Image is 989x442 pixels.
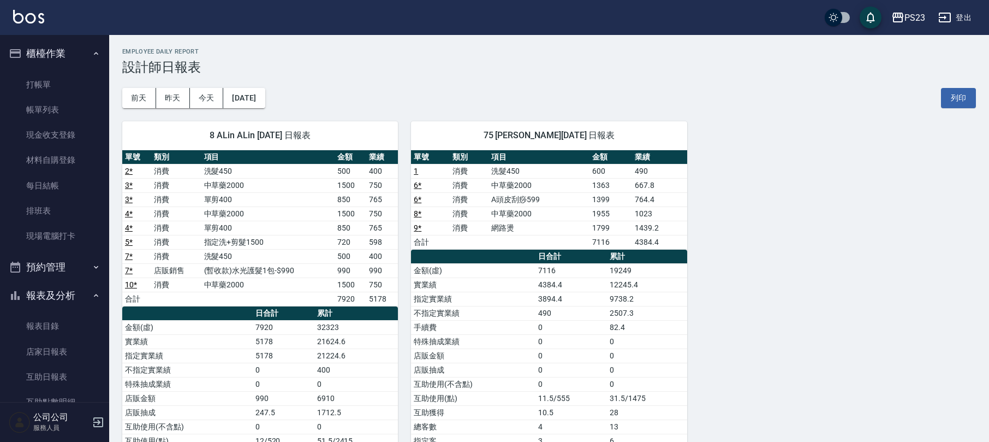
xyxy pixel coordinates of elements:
td: 32323 [314,320,398,334]
td: 手續費 [411,320,535,334]
th: 單號 [122,150,151,164]
p: 服務人員 [33,423,89,433]
button: 櫃檯作業 [4,39,105,68]
a: 1 [414,167,418,175]
td: 765 [366,192,398,207]
td: 990 [335,263,366,278]
td: 0 [314,420,398,434]
button: 昨天 [156,88,190,108]
td: 10.5 [535,405,607,420]
td: 5178 [366,292,398,306]
td: 31.5/1475 [607,391,687,405]
td: 400 [366,249,398,263]
h2: Employee Daily Report [122,48,976,55]
th: 單號 [411,150,450,164]
td: 1500 [335,207,366,221]
td: 指定洗+剪髮1500 [201,235,335,249]
td: 消費 [450,164,488,178]
td: 特殊抽成業績 [411,334,535,349]
td: 總客數 [411,420,535,434]
td: 850 [335,221,366,235]
th: 金額 [589,150,632,164]
td: 600 [589,164,632,178]
td: 合計 [122,292,151,306]
td: 消費 [151,221,201,235]
td: 0 [535,334,607,349]
td: 247.5 [253,405,314,420]
td: 消費 [151,192,201,207]
td: 網路燙 [488,221,589,235]
td: 店販金額 [411,349,535,363]
td: 不指定實業績 [122,363,253,377]
td: 店販抽成 [411,363,535,377]
td: 消費 [450,207,488,221]
td: 28 [607,405,687,420]
th: 累計 [607,250,687,264]
td: 1500 [335,278,366,292]
a: 材料自購登錄 [4,148,105,173]
td: 1439.2 [632,221,687,235]
td: 750 [366,207,398,221]
td: 12245.4 [607,278,687,292]
td: 0 [253,420,314,434]
td: 0 [314,377,398,391]
td: 2507.3 [607,306,687,320]
td: 互助獲得 [411,405,535,420]
td: 中草藥2000 [488,178,589,192]
td: 400 [366,164,398,178]
th: 類別 [450,150,488,164]
div: PS23 [904,11,925,25]
td: 490 [632,164,687,178]
th: 累計 [314,307,398,321]
td: 店販抽成 [122,405,253,420]
td: 7920 [253,320,314,334]
td: 750 [366,278,398,292]
button: [DATE] [223,88,265,108]
td: 0 [535,363,607,377]
td: 21624.6 [314,334,398,349]
td: 洗髮450 [488,164,589,178]
td: (暫收款)水光護髮1包-$990 [201,263,335,278]
td: 0 [607,334,687,349]
td: 特殊抽成業績 [122,377,253,391]
td: 13 [607,420,687,434]
button: PS23 [887,7,930,29]
button: 今天 [190,88,224,108]
td: 指定實業績 [122,349,253,363]
td: 990 [253,391,314,405]
td: 互助使用(點) [411,391,535,405]
td: 店販金額 [122,391,253,405]
button: 前天 [122,88,156,108]
a: 排班表 [4,198,105,223]
td: 0 [253,363,314,377]
td: 單剪400 [201,221,335,235]
td: 1799 [589,221,632,235]
td: 4384.4 [632,235,687,249]
a: 現金收支登錄 [4,122,105,148]
button: 預約管理 [4,253,105,281]
td: 店販銷售 [151,263,201,278]
th: 類別 [151,150,201,164]
button: 報表及分析 [4,281,105,310]
td: 4 [535,420,607,434]
td: 0 [535,320,607,334]
a: 互助日報表 [4,364,105,390]
td: 實業績 [122,334,253,349]
td: 0 [607,377,687,391]
td: 764.4 [632,192,687,207]
td: 中草藥2000 [201,278,335,292]
td: 19249 [607,263,687,278]
h3: 設計師日報表 [122,60,976,75]
th: 日合計 [535,250,607,264]
td: 598 [366,235,398,249]
td: 1363 [589,178,632,192]
img: Person [9,411,31,433]
img: Logo [13,10,44,23]
td: 490 [535,306,607,320]
h5: 公司公司 [33,412,89,423]
td: 消費 [151,178,201,192]
td: 850 [335,192,366,207]
td: 消費 [151,235,201,249]
td: 不指定實業績 [411,306,535,320]
button: 登出 [934,8,976,28]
